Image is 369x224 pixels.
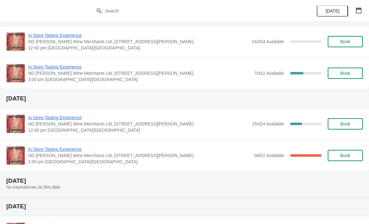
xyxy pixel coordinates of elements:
[328,68,363,79] button: Book
[7,115,25,133] img: In Store Tasting Experience | ND John Wine Merchants Ltd, 90 Walter Road, Swansea SA1 4QF, UK | 1...
[328,36,363,47] button: Book
[28,159,251,165] span: 3:00 pm [GEOGRAPHIC_DATA]/[GEOGRAPHIC_DATA]
[328,150,363,161] button: Book
[326,8,339,13] span: [DATE]
[340,121,350,126] span: Book
[6,185,61,190] span: No experiences on this date
[28,152,251,159] span: ND [PERSON_NAME] Wine Merchants Ltd, [STREET_ADDRESS][PERSON_NAME]
[28,38,249,45] span: ND [PERSON_NAME] Wine Merchants Ltd, [STREET_ADDRESS][PERSON_NAME]
[28,127,249,133] span: 12:00 pm [GEOGRAPHIC_DATA]/[GEOGRAPHIC_DATA]
[28,76,251,83] span: 3:00 pm [GEOGRAPHIC_DATA]/[GEOGRAPHIC_DATA]
[254,71,284,76] span: 7 of 12 Available
[7,146,25,165] img: In Store Tasting Experience | ND John Wine Merchants Ltd, 90 Walter Road, Swansea SA1 4QF, UK | 3...
[252,39,284,44] span: 24 of 24 Available
[28,64,251,70] span: In Store Tasting Experience
[28,45,249,51] span: 12:00 pm [GEOGRAPHIC_DATA]/[GEOGRAPHIC_DATA]
[317,5,348,17] button: [DATE]
[254,153,284,158] span: 0 of 22 Available
[6,203,363,210] h2: [DATE]
[328,118,363,130] button: Book
[105,5,277,17] input: Search
[7,33,25,51] img: In Store Tasting Experience | ND John Wine Merchants Ltd, 90 Walter Road, Swansea SA1 4QF, UK | 1...
[340,71,350,76] span: Book
[252,121,284,126] span: 15 of 24 Available
[28,146,251,152] span: In Store Tasting Experience
[28,70,251,76] span: ND [PERSON_NAME] Wine Merchants Ltd, [STREET_ADDRESS][PERSON_NAME]
[28,121,249,127] span: ND [PERSON_NAME] Wine Merchants Ltd, [STREET_ADDRESS][PERSON_NAME]
[28,32,249,38] span: In Store Tasting Experience
[28,115,249,121] span: In Store Tasting Experience
[6,178,363,184] h2: [DATE]
[7,64,25,82] img: In Store Tasting Experience | ND John Wine Merchants Ltd, 90 Walter Road, Swansea SA1 4QF, UK | 3...
[340,39,350,44] span: Book
[340,153,350,158] span: Book
[6,95,363,102] h2: [DATE]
